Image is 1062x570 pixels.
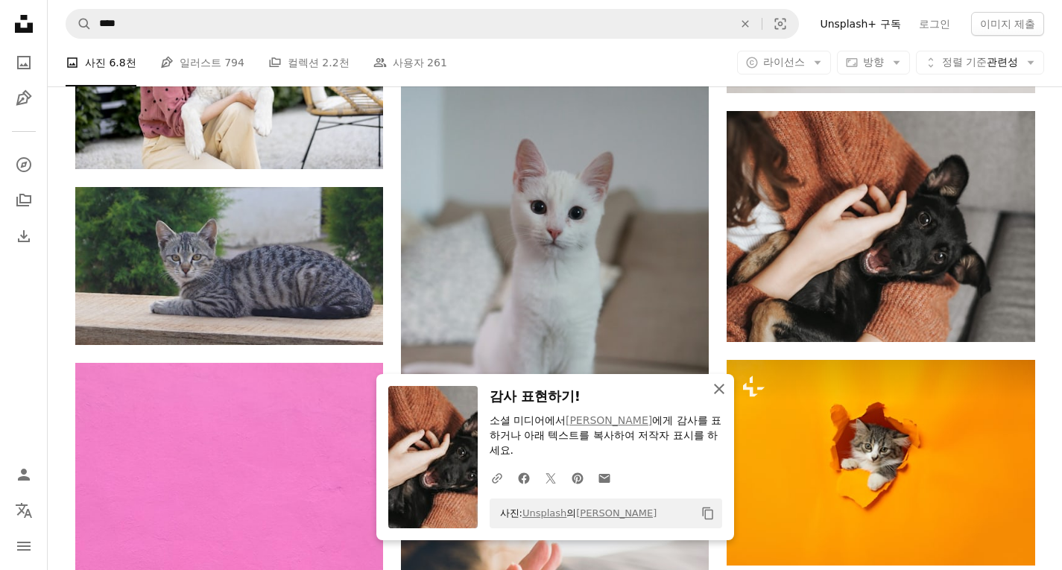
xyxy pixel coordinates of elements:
span: 2.2천 [322,54,349,71]
span: 정렬 기준 [942,56,987,68]
a: Unsplash+ 구독 [811,12,909,36]
a: Pinterest에 공유 [564,463,591,493]
a: 갈색 소파에 앉아있는 흰 고양이 [401,277,709,291]
a: 로그인 / 가입 [9,460,39,490]
a: 갈색 나무 테이블에 누워 실버 얼룩 고양이 [75,259,383,273]
img: 노란 벽의 구멍에서 엿보는 고양이 [727,360,1034,565]
span: 관련성 [942,55,1018,70]
button: 메뉴 [9,531,39,561]
span: 방향 [863,56,884,68]
a: 로그인 [910,12,959,36]
img: 블랙 쇼트 코트 작은 개 [727,111,1034,342]
h3: 감사 표현하기! [490,386,722,408]
a: 탐색 [9,150,39,180]
p: 소셜 미디어에서 에게 감사를 표하거나 아래 텍스트를 복사하여 저작자 표시를 하세요. [490,414,722,458]
a: Twitter에 공유 [537,463,564,493]
a: 컬렉션 [9,186,39,215]
a: [PERSON_NAME] [566,414,652,426]
span: 라이선스 [763,56,805,68]
a: 이메일로 공유에 공유 [591,463,618,493]
button: 클립보드에 복사하기 [695,501,721,526]
button: 언어 [9,495,39,525]
span: 794 [224,54,244,71]
span: 261 [427,54,447,71]
button: Unsplash 검색 [66,10,92,38]
a: Facebook에 공유 [511,463,537,493]
a: 노란 벽의 구멍에서 엿보는 고양이 [727,455,1034,469]
a: 사용자 261 [373,39,447,86]
button: 이미지 제출 [971,12,1044,36]
button: 방향 [837,51,910,75]
a: 일러스트 [9,83,39,113]
button: 라이선스 [737,51,831,75]
img: 갈색 소파에 앉아있는 흰 고양이 [401,80,709,488]
a: 컬렉션 2.2천 [268,39,350,86]
a: [PERSON_NAME] [576,507,657,519]
a: 홈 — Unsplash [9,9,39,42]
button: 정렬 기준관련성 [916,51,1044,75]
a: Unsplash [522,507,566,519]
a: 다운로드 내역 [9,221,39,251]
img: 갈색 나무 테이블에 누워 실버 얼룩 고양이 [75,187,383,345]
a: 블랙 쇼트 코트 작은 개 [727,220,1034,233]
button: 삭제 [729,10,762,38]
button: 시각적 검색 [762,10,798,38]
a: 사진 [9,48,39,77]
span: 사진: 의 [493,501,657,525]
form: 사이트 전체에서 이미지 찾기 [66,9,799,39]
a: 일러스트 794 [160,39,244,86]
